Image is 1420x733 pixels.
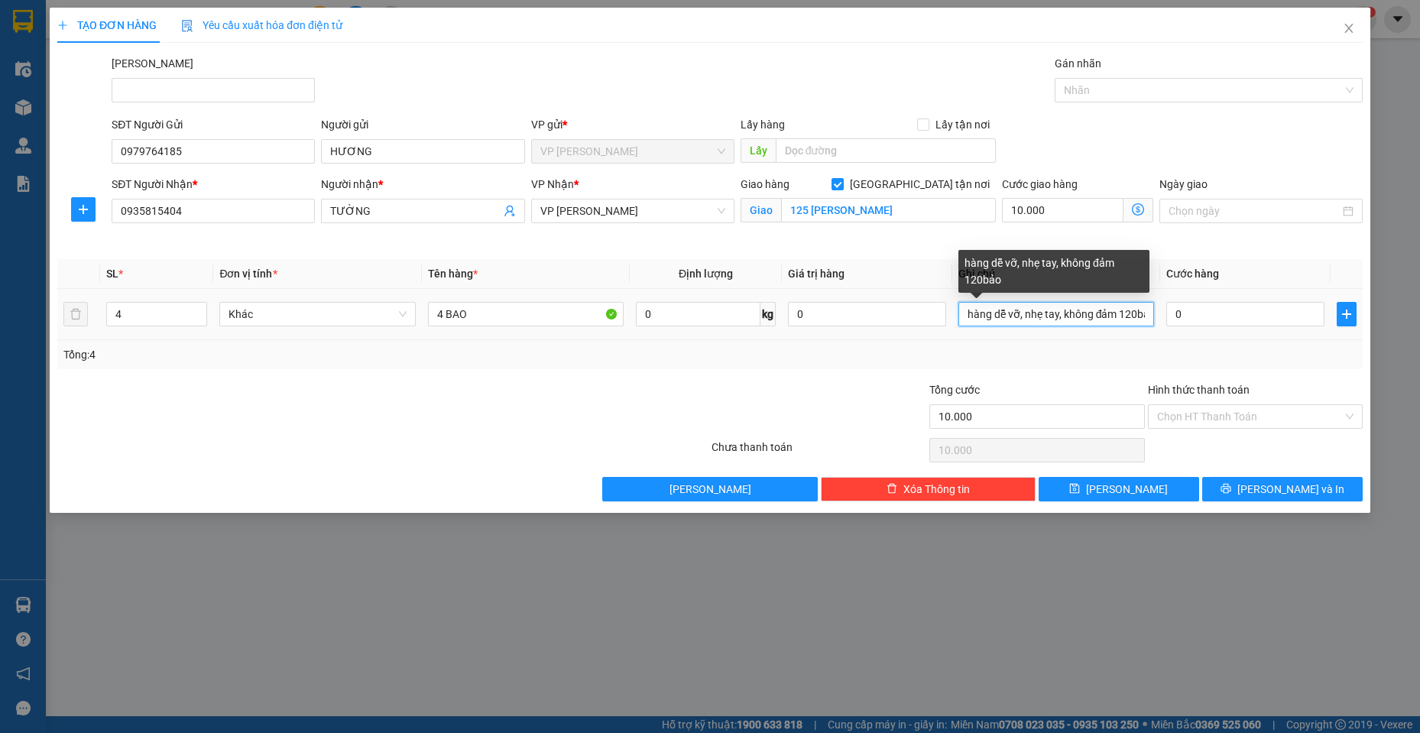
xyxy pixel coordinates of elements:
span: Giao [741,198,781,222]
button: plus [1337,302,1357,326]
button: delete [63,302,88,326]
div: SĐT Người Gửi [112,116,315,133]
span: save [1069,483,1080,495]
span: SL [106,268,118,280]
span: Xóa Thông tin [903,481,970,498]
button: deleteXóa Thông tin [821,477,1036,501]
input: Cước giao hàng [1002,198,1123,222]
span: Giao hàng [741,178,789,190]
span: [PERSON_NAME] [1086,481,1168,498]
button: printer[PERSON_NAME] và In [1202,477,1363,501]
label: Hình thức thanh toán [1148,384,1250,396]
input: Ngày giao [1169,203,1340,219]
span: plus [57,20,68,31]
button: plus [71,197,96,222]
input: Giao tận nơi [781,198,997,222]
span: VP Phạm Ngũ Lão [540,140,725,163]
span: user-add [504,205,516,217]
input: VD: Bàn, Ghế [428,302,624,326]
span: Giá trị hàng [788,268,845,280]
div: Chưa thanh toán [710,439,928,465]
li: VP VP [PERSON_NAME] Lão [8,83,105,133]
span: Đơn vị tính [219,268,277,280]
span: Khác [229,303,407,326]
input: 0 [788,302,946,326]
span: Lấy tận nơi [929,116,996,133]
span: delete [887,483,897,495]
div: Người gửi [321,116,524,133]
li: VP VP [PERSON_NAME] [105,83,203,116]
li: Nam Hải Limousine [8,8,222,65]
span: Tên hàng [428,268,478,280]
label: Cước giao hàng [1002,178,1078,190]
img: logo.jpg [8,8,61,61]
div: Tổng: 4 [63,346,548,363]
span: Yêu cầu xuất hóa đơn điện tử [181,19,342,31]
div: VP gửi [531,116,734,133]
span: plus [1337,308,1356,320]
button: Close [1328,8,1370,50]
label: Gán nhãn [1055,57,1101,70]
input: Dọc đường [776,138,997,163]
span: Định lượng [679,268,733,280]
label: Ngày giao [1159,178,1208,190]
div: SĐT Người Nhận [112,176,315,193]
span: [PERSON_NAME] [669,481,751,498]
span: plus [72,203,95,216]
th: Ghi chú [952,259,1161,289]
span: Lấy hàng [741,118,785,131]
label: Mã ĐH [112,57,193,70]
span: [GEOGRAPHIC_DATA] tận nơi [844,176,996,193]
span: Lấy [741,138,776,163]
span: close [1343,22,1355,34]
input: Mã ĐH [112,78,315,102]
span: dollar-circle [1132,203,1144,216]
button: save[PERSON_NAME] [1039,477,1199,501]
div: hàng dễ vỡ, nhẹ tay, không đảm 120bảo [958,250,1149,293]
span: VP Phan Thiết [540,199,725,222]
span: printer [1221,483,1231,495]
input: Ghi Chú [958,302,1155,326]
div: Người nhận [321,176,524,193]
img: icon [181,20,193,32]
span: Cước hàng [1166,268,1219,280]
span: TẠO ĐƠN HÀNG [57,19,157,31]
span: Tổng cước [929,384,980,396]
span: [PERSON_NAME] và In [1237,481,1344,498]
button: [PERSON_NAME] [602,477,817,501]
span: kg [760,302,776,326]
span: VP Nhận [531,178,574,190]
